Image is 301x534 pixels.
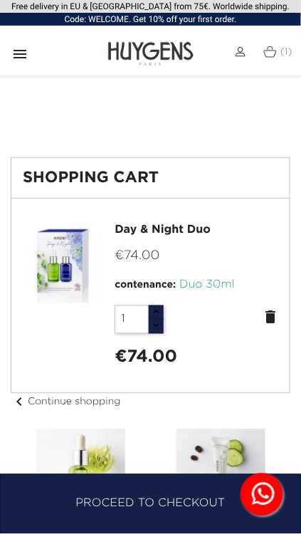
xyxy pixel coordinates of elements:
[115,281,176,290] span: contenance:
[263,46,292,58] a: (1)
[11,397,121,407] a: chevron_leftContinue shopping
[179,280,235,291] span: Duo 30ml
[115,249,159,262] span: €74.00
[115,224,211,236] a: Day & Night Duo
[23,169,278,187] h1: Shopping Cart
[11,83,290,130] iframe: PayPal Message 1
[280,47,292,57] span: (1)
[11,46,28,63] i: 
[108,41,194,68] img: Huygens
[11,394,28,411] i: chevron_left
[115,349,177,366] strong: €74.00
[262,309,279,326] a: delete
[22,221,104,303] img: Day & Night Duo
